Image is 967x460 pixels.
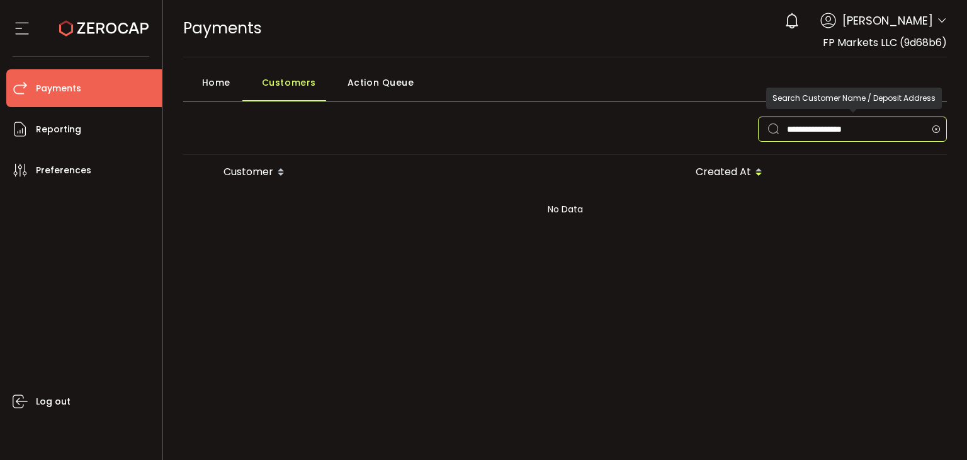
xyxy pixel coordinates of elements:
[183,17,262,39] span: Payments
[842,12,933,29] span: [PERSON_NAME]
[36,393,71,411] span: Log out
[36,79,81,98] span: Payments
[262,70,316,95] span: Customers
[183,190,947,228] div: No Data
[213,162,686,183] div: Customer
[348,70,414,95] span: Action Queue
[202,70,230,95] span: Home
[823,35,947,50] span: FP Markets LLC (9d68b6)
[36,161,91,180] span: Preferences
[821,324,967,460] iframe: Chat Widget
[36,120,81,139] span: Reporting
[766,88,942,109] div: Search Customer Name / Deposit Address
[686,162,947,183] div: Created At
